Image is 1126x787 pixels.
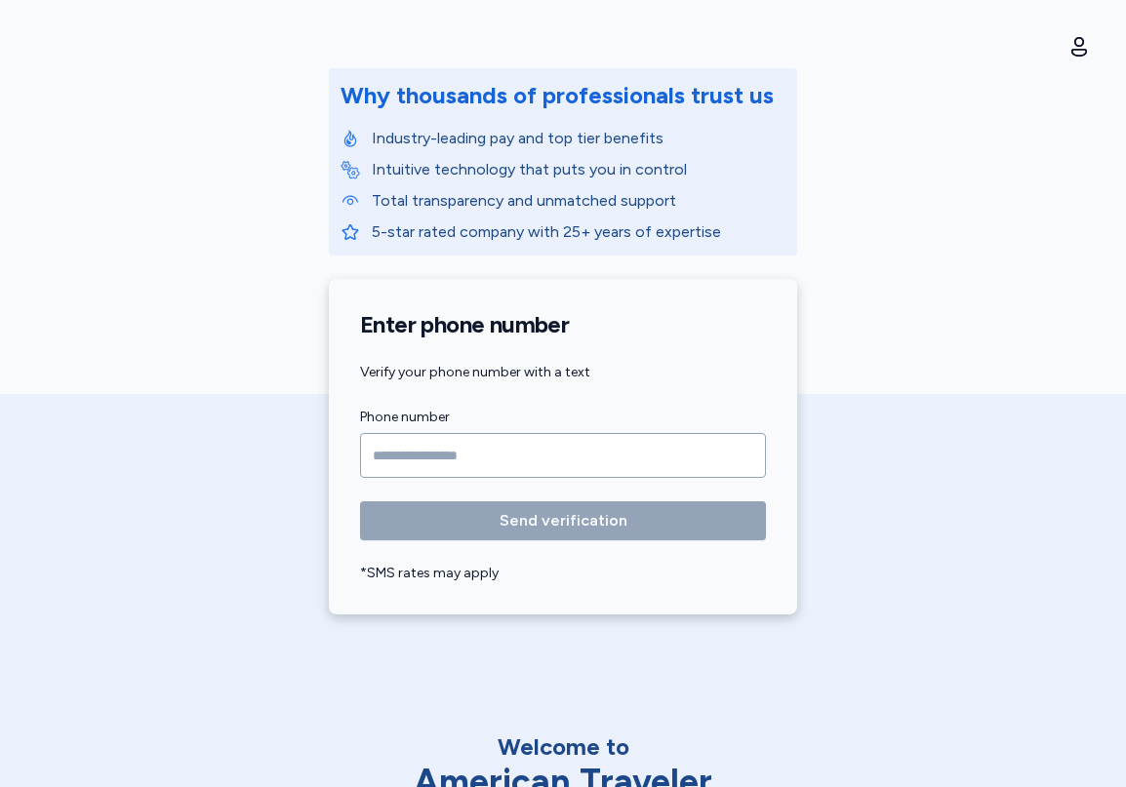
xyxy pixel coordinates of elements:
button: Send verification [360,501,766,540]
input: Phone number [360,433,766,478]
div: Why thousands of professionals trust us [341,80,774,111]
p: 5-star rated company with 25+ years of expertise [372,220,785,244]
div: Verify your phone number with a text [360,363,766,382]
label: Phone number [360,406,766,429]
div: *SMS rates may apply [360,564,766,583]
h1: Enter phone number [360,310,766,339]
p: Total transparency and unmatched support [372,189,785,213]
div: Welcome to [358,731,768,763]
p: Intuitive technology that puts you in control [372,158,785,181]
p: Industry-leading pay and top tier benefits [372,127,785,150]
span: Send verification [500,509,627,532]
